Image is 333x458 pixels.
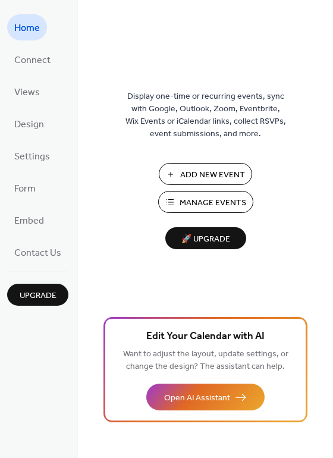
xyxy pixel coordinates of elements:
button: Manage Events [158,191,253,213]
span: Edit Your Calendar with AI [146,328,265,345]
span: Manage Events [180,197,246,209]
a: Contact Us [7,239,68,265]
a: Views [7,79,47,105]
a: Home [7,14,47,40]
span: Open AI Assistant [164,392,230,404]
span: Contact Us [14,244,61,263]
span: Home [14,19,40,38]
button: Open AI Assistant [146,384,265,410]
button: 🚀 Upgrade [165,227,246,249]
span: Design [14,115,44,134]
a: Form [7,175,43,201]
span: Add New Event [180,169,245,181]
button: Add New Event [159,163,252,185]
button: Upgrade [7,284,68,306]
span: Settings [14,148,50,167]
a: Design [7,111,51,137]
span: Views [14,83,40,102]
span: Connect [14,51,51,70]
span: Display one-time or recurring events, sync with Google, Outlook, Zoom, Eventbrite, Wix Events or ... [125,90,286,140]
span: Form [14,180,36,199]
span: 🚀 Upgrade [172,231,239,247]
a: Connect [7,46,58,73]
a: Embed [7,207,51,233]
span: Want to adjust the layout, update settings, or change the design? The assistant can help. [123,346,288,375]
a: Settings [7,143,57,169]
span: Embed [14,212,44,231]
span: Upgrade [20,290,56,302]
